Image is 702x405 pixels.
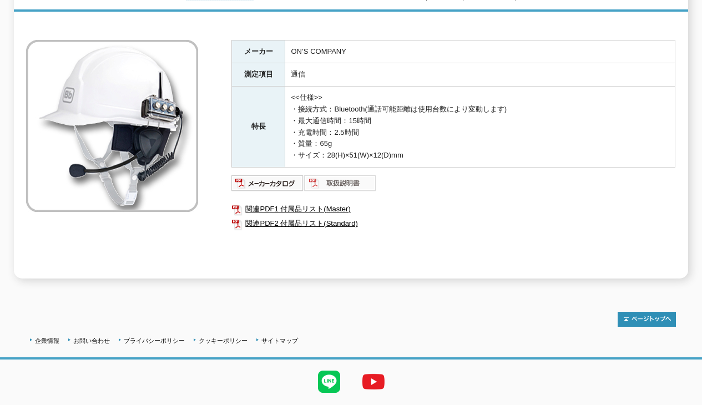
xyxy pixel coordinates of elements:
[304,174,377,192] img: 取扱説明書
[285,40,675,63] td: ON’S COMPANY
[35,337,59,344] a: 企業情報
[231,202,675,216] a: 関連PDF1 付属品リスト(Master)
[26,40,198,212] img: Bluetoothインカム BbTALKIN’MS(Master/Standard)
[232,87,285,168] th: 特長
[304,181,377,190] a: 取扱説明書
[232,63,285,87] th: 測定項目
[231,216,675,231] a: 関連PDF2 付属品リスト(Standard)
[307,360,351,404] img: LINE
[232,40,285,63] th: メーカー
[231,181,304,190] a: メーカーカタログ
[124,337,185,344] a: プライバシーポリシー
[199,337,248,344] a: クッキーポリシー
[618,312,676,327] img: トップページへ
[351,360,396,404] img: YouTube
[261,337,298,344] a: サイトマップ
[285,87,675,168] td: <<仕様>> ・接続方式：Bluetooth(通話可能距離は使用台数により変動します) ・最大通信時間：15時間 ・充電時間：2.5時間 ・質量：65g ・サイズ：28(H)×51(W)×12(...
[285,63,675,87] td: 通信
[231,174,304,192] img: メーカーカタログ
[73,337,110,344] a: お問い合わせ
